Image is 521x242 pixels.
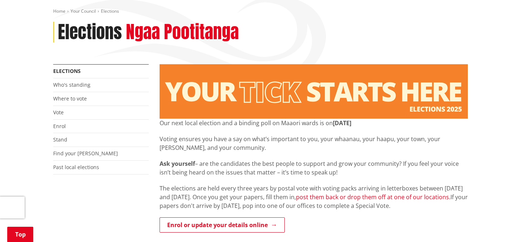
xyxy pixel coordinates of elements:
a: Enrol [53,123,66,130]
a: Stand [53,136,67,143]
a: post them back or drop them off at one of our locations. [296,193,450,201]
a: Your Council [71,8,96,14]
a: Who's standing [53,81,90,88]
a: Where to vote [53,95,87,102]
a: Home [53,8,65,14]
p: Our next local election and a binding poll on Maaori wards is on [160,119,468,127]
iframe: Messenger Launcher [488,212,514,238]
a: Find your [PERSON_NAME] [53,150,118,157]
p: The elections are held every three years by postal vote with voting packs arriving in letterboxes... [160,184,468,210]
nav: breadcrumb [53,8,468,15]
a: Enrol or update your details online [160,217,285,233]
a: Elections [53,67,81,74]
img: Elections - Website banner [160,64,468,119]
strong: Ask yourself [160,160,195,168]
h2: Ngaa Pootitanga [126,22,239,43]
a: Past local elections [53,164,99,171]
strong: [DATE] [333,119,351,127]
a: Top [7,227,33,242]
p: Voting ensures you have a say on what’s important to you, your whaanau, your haapu, your town, yo... [160,135,468,152]
p: – are the candidates the best people to support and grow your community? If you feel your voice i... [160,159,468,177]
a: Vote [53,109,64,116]
span: Elections [101,8,119,14]
h1: Elections [58,22,122,43]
